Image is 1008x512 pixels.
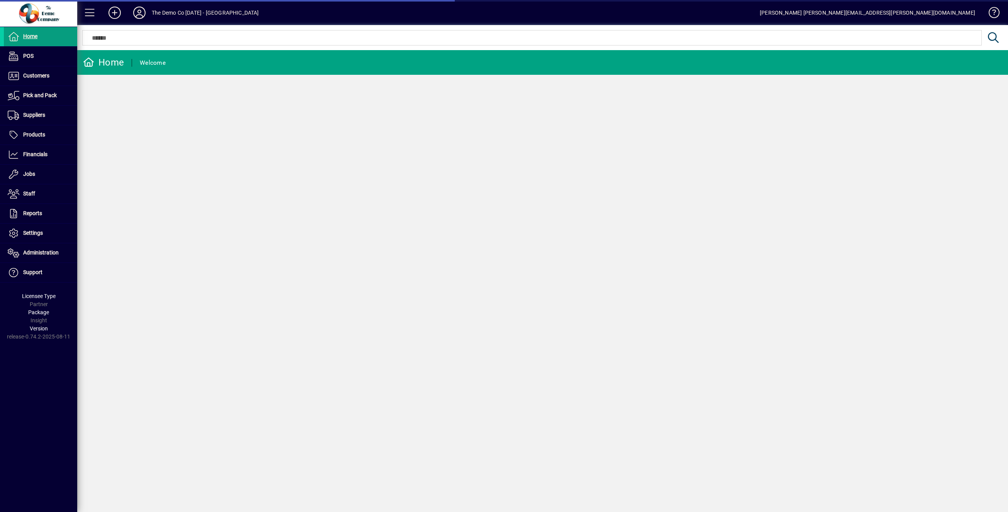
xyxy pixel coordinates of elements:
[760,7,975,19] div: [PERSON_NAME] [PERSON_NAME][EMAIL_ADDRESS][PERSON_NAME][DOMAIN_NAME]
[23,190,35,197] span: Staff
[152,7,259,19] div: The Demo Co [DATE] - [GEOGRAPHIC_DATA]
[23,269,42,275] span: Support
[140,57,166,69] div: Welcome
[28,309,49,315] span: Package
[23,112,45,118] span: Suppliers
[23,151,47,157] span: Financials
[30,325,48,332] span: Version
[4,145,77,164] a: Financials
[23,210,42,216] span: Reports
[23,131,45,138] span: Products
[102,6,127,20] button: Add
[23,53,34,59] span: POS
[22,293,56,299] span: Licensee Type
[127,6,152,20] button: Profile
[4,86,77,105] a: Pick and Pack
[23,171,35,177] span: Jobs
[983,2,998,27] a: Knowledge Base
[4,47,77,66] a: POS
[4,106,77,125] a: Suppliers
[23,230,43,236] span: Settings
[23,72,49,79] span: Customers
[4,204,77,223] a: Reports
[83,56,124,69] div: Home
[4,243,77,263] a: Administration
[4,165,77,184] a: Jobs
[4,66,77,86] a: Customers
[4,125,77,145] a: Products
[23,92,57,98] span: Pick and Pack
[23,249,59,256] span: Administration
[23,33,37,39] span: Home
[4,263,77,282] a: Support
[4,224,77,243] a: Settings
[4,184,77,204] a: Staff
